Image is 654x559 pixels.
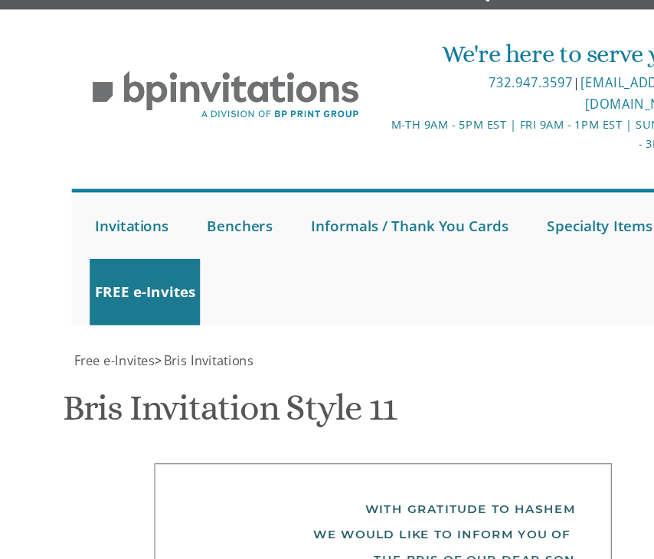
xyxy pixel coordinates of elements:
a: FREE e-Invites [77,246,171,302]
iframe: chat widget [590,498,639,544]
div: M-Th 9am - 5pm EST | Fri 9am - 1pm EST | Sun 11am - 3pm EST [328,123,592,156]
span: Bris Invitations [139,325,216,340]
div: | [328,87,592,123]
a: Benchers [173,189,237,246]
a: 732.947.3597 [417,88,489,103]
img: BP Invitation Loft [61,74,324,138]
a: Specialty Items [463,189,561,246]
span: > [132,325,216,340]
a: [EMAIL_ADDRESS][DOMAIN_NAME] [495,88,593,121]
span: Free e-Invites [63,325,132,340]
a: Bris Invitations [138,325,216,340]
div: We're here to serve you! [328,56,592,87]
a: Informals / Thank You Cards [261,189,438,246]
h1: Bris Invitation Style 11 [54,356,338,401]
div: With gratitude to Hashem We would like to inform you of the Bris of our dear son [163,448,491,514]
a: My Cart [416,2,499,32]
a: Invitations [77,189,148,246]
a: Free e-Invites [61,325,132,340]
